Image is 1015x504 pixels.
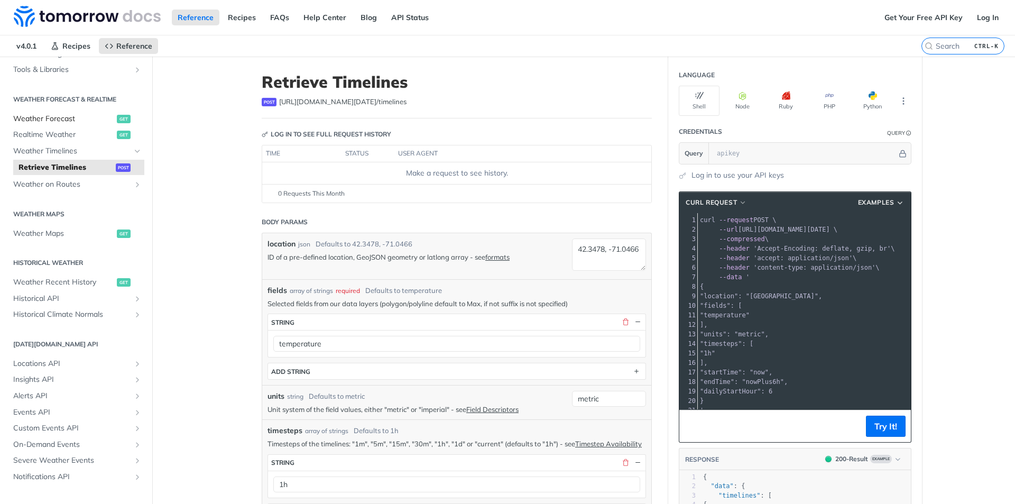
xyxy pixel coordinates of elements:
[719,216,753,224] span: --request
[753,254,853,262] span: 'accept: application/json'
[679,234,697,244] div: 3
[8,95,144,104] h2: Weather Forecast & realtime
[133,456,142,465] button: Show subpages for Severe Weather Events
[8,127,144,143] a: Realtime Weatherget
[679,127,722,136] div: Credentials
[572,239,646,271] textarea: 42.3478, -71.0466
[719,264,750,271] span: --header
[117,278,131,287] span: get
[266,168,647,179] div: Make a request to see history.
[753,264,875,271] span: 'content-type: application/json'
[8,111,144,127] a: Weather Forecastget
[679,406,697,415] div: 21
[703,492,772,499] span: : [
[700,359,707,366] span: ],
[866,416,906,437] button: Try It!
[13,359,131,369] span: Locations API
[267,405,567,414] p: Unit system of the field values, either "metric" or "imperial" - see
[8,469,144,485] a: Notifications APIShow subpages for Notifications API
[13,472,131,482] span: Notifications API
[13,160,144,176] a: Retrieve Timelinespost
[700,388,772,395] span: "dailyStartHour": 6
[925,42,933,50] svg: Search
[686,198,737,207] span: cURL Request
[719,245,750,252] span: --header
[45,38,96,54] a: Recipes
[271,318,294,326] div: string
[8,258,144,268] h2: Historical Weather
[700,350,715,357] span: "1h"
[899,96,908,106] svg: More ellipsis
[753,245,891,252] span: 'Accept-Encoding: deflate, gzip, br'
[679,482,696,491] div: 2
[679,491,696,500] div: 3
[14,6,161,27] img: Tomorrow.io Weather API Docs
[679,339,697,349] div: 14
[354,426,399,436] div: Defaults to 1h
[896,93,911,109] button: More Languages
[8,372,144,388] a: Insights APIShow subpages for Insights API
[13,309,131,320] span: Historical Climate Normals
[271,459,294,466] div: string
[342,145,394,162] th: status
[679,244,697,253] div: 4
[835,454,868,464] div: 200 - Result
[133,360,142,368] button: Show subpages for Locations API
[13,130,114,140] span: Realtime Weather
[679,143,709,164] button: Query
[99,38,158,54] a: Reference
[267,425,302,436] span: timesteps
[679,215,697,225] div: 1
[268,314,645,330] button: string
[700,311,750,319] span: "temperature"
[268,455,645,471] button: string
[719,273,742,281] span: --data
[13,277,114,288] span: Weather Recent History
[13,423,131,434] span: Custom Events API
[133,392,142,400] button: Show subpages for Alerts API
[298,240,310,249] div: json
[700,321,707,328] span: ],
[685,149,703,158] span: Query
[700,264,880,271] span: \
[679,329,697,339] div: 13
[267,439,646,448] p: Timesteps of the timelines: "1m", "5m", "15m", "30m", "1h", "1d" or "current" (defaults to "1h") ...
[8,453,144,469] a: Severe Weather EventsShow subpages for Severe Weather Events
[700,216,715,224] span: curl
[466,405,519,414] a: Field Descriptors
[394,145,630,162] th: user agent
[679,263,697,272] div: 6
[19,162,113,173] span: Retrieve Timelines
[278,189,345,198] span: 0 Requests This Month
[8,420,144,436] a: Custom Events APIShow subpages for Custom Events API
[718,492,760,499] span: "timelines"
[972,41,1001,51] kbd: CTRL-K
[710,482,733,490] span: "data"
[685,418,699,434] button: Copy to clipboard
[906,131,911,136] i: Information
[679,320,697,329] div: 12
[679,70,715,80] div: Language
[279,97,407,107] span: https://api.tomorrow.io/v4/timelines
[13,391,131,401] span: Alerts API
[133,375,142,384] button: Show subpages for Insights API
[682,197,751,208] button: cURL Request
[679,349,697,358] div: 15
[13,65,131,75] span: Tools & Libraries
[621,317,630,327] button: Delete
[262,98,276,106] span: post
[700,292,822,300] span: "location": "[GEOGRAPHIC_DATA]",
[879,10,968,25] a: Get Your Free API Key
[385,10,435,25] a: API Status
[679,377,697,387] div: 18
[820,454,906,464] button: 200200-ResultExample
[719,254,750,262] span: --header
[133,310,142,319] button: Show subpages for Historical Climate Normals
[262,217,308,227] div: Body Params
[8,226,144,242] a: Weather Mapsget
[262,130,391,139] div: Log in to see full request history
[8,274,144,290] a: Weather Recent Historyget
[13,374,131,385] span: Insights API
[117,230,131,238] span: get
[13,146,131,157] span: Weather Timelines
